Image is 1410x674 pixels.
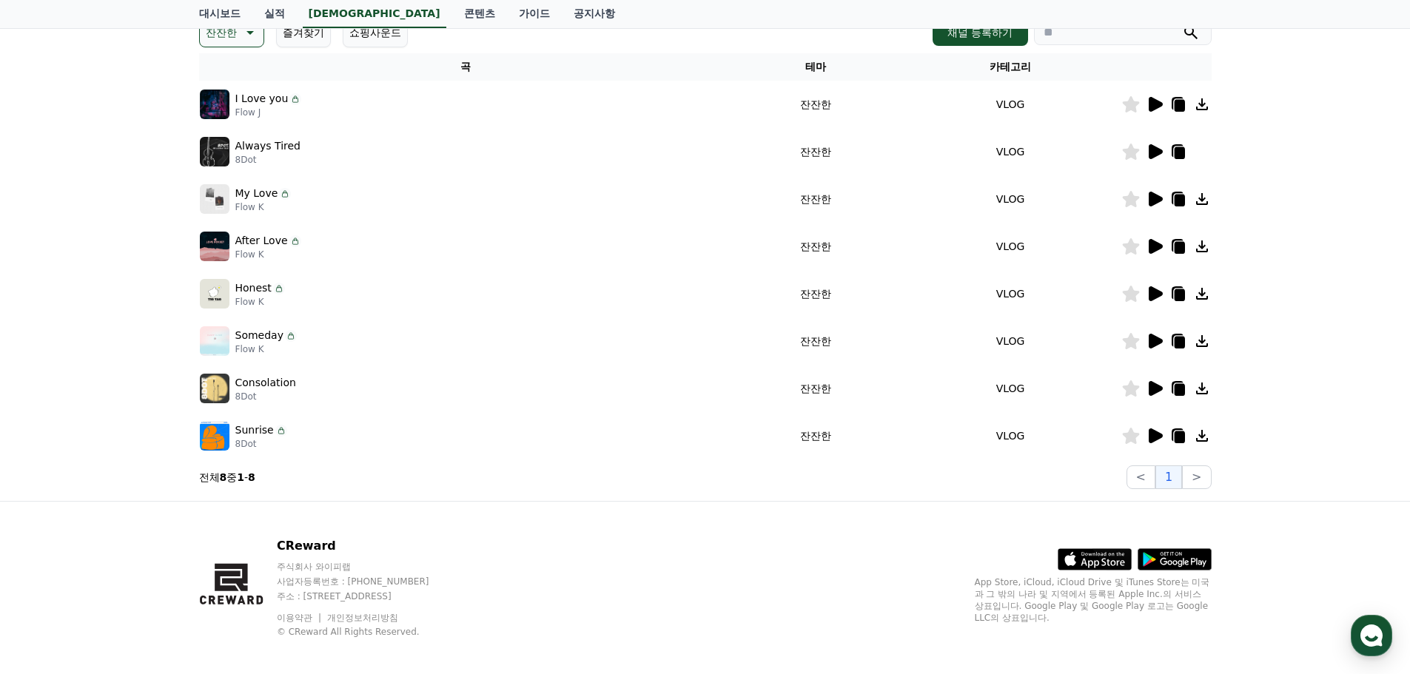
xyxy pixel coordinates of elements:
p: Flow K [235,201,292,213]
p: 8Dot [235,438,287,450]
button: 1 [1155,465,1182,489]
p: 8Dot [235,391,296,402]
img: music [200,326,229,356]
th: 곡 [199,53,732,81]
img: music [200,137,229,166]
a: 대화 [98,469,191,506]
td: VLOG [900,175,1121,223]
td: 잔잔한 [732,128,900,175]
img: music [200,279,229,309]
p: Flow K [235,343,297,355]
p: Someday [235,328,283,343]
a: 이용약관 [277,613,323,623]
button: 채널 등록하기 [933,19,1027,46]
td: 잔잔한 [732,81,900,128]
button: 쇼핑사운드 [343,18,408,47]
p: 사업자등록번호 : [PHONE_NUMBER] [277,576,457,587]
p: 주식회사 와이피랩 [277,561,457,573]
button: < [1127,465,1155,489]
button: 즐겨찾기 [276,18,331,47]
strong: 8 [248,471,255,483]
td: 잔잔한 [732,317,900,365]
td: VLOG [900,223,1121,270]
td: VLOG [900,317,1121,365]
td: 잔잔한 [732,270,900,317]
button: > [1182,465,1211,489]
img: music [200,374,229,403]
p: 8Dot [235,154,301,166]
a: 홈 [4,469,98,506]
p: Flow K [235,296,285,308]
span: 대화 [135,492,153,504]
a: 개인정보처리방침 [327,613,398,623]
strong: 8 [220,471,227,483]
strong: 1 [237,471,244,483]
img: music [200,232,229,261]
p: Always Tired [235,138,301,154]
p: I Love you [235,91,289,107]
td: 잔잔한 [732,412,900,459]
td: 잔잔한 [732,223,900,270]
a: 설정 [191,469,284,506]
p: Consolation [235,375,296,391]
p: 주소 : [STREET_ADDRESS] [277,590,457,602]
td: VLOG [900,270,1121,317]
img: music [200,184,229,214]
p: Sunrise [235,422,274,438]
p: App Store, iCloud, iCloud Drive 및 iTunes Store는 미국과 그 밖의 나라 및 지역에서 등록된 Apple Inc.의 서비스 상표입니다. Goo... [975,576,1212,624]
p: Flow J [235,107,302,118]
td: VLOG [900,412,1121,459]
p: © CReward All Rights Reserved. [277,626,457,638]
td: VLOG [900,128,1121,175]
th: 테마 [732,53,900,81]
p: After Love [235,233,288,249]
button: 잔잔한 [199,18,264,47]
p: CReward [277,537,457,555]
td: VLOG [900,81,1121,128]
span: 설정 [229,491,246,503]
span: 홈 [47,491,56,503]
td: 잔잔한 [732,365,900,412]
img: music [200,90,229,119]
img: music [200,421,229,451]
p: 전체 중 - [199,470,255,485]
p: Honest [235,280,272,296]
th: 카테고리 [900,53,1121,81]
td: VLOG [900,365,1121,412]
p: 잔잔한 [206,22,237,43]
p: My Love [235,186,278,201]
td: 잔잔한 [732,175,900,223]
p: Flow K [235,249,301,260]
